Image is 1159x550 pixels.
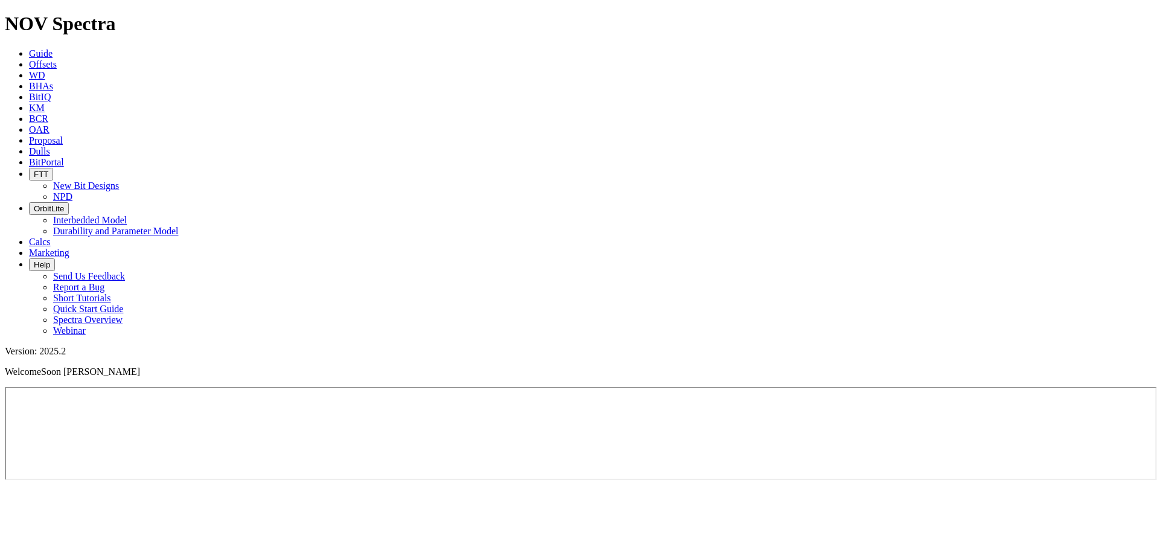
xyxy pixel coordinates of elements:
a: Report a Bug [53,282,104,292]
a: Send Us Feedback [53,271,125,281]
a: Quick Start Guide [53,304,123,314]
a: BCR [29,114,48,124]
h1: NOV Spectra [5,13,1154,35]
a: BitPortal [29,157,64,167]
a: Proposal [29,135,63,145]
a: Spectra Overview [53,315,123,325]
a: Interbedded Model [53,215,127,225]
p: Welcome [5,366,1154,377]
a: Durability and Parameter Model [53,226,179,236]
a: Webinar [53,325,86,336]
span: Soon [PERSON_NAME] [41,366,140,377]
button: Help [29,258,55,271]
a: Marketing [29,248,69,258]
div: Version: 2025.2 [5,346,1154,357]
span: Help [34,260,50,269]
a: OAR [29,124,49,135]
a: NPD [53,191,72,202]
a: New Bit Designs [53,181,119,191]
a: Short Tutorials [53,293,111,303]
a: BitIQ [29,92,51,102]
button: FTT [29,168,53,181]
button: OrbitLite [29,202,69,215]
a: WD [29,70,45,80]
a: Calcs [29,237,51,247]
a: Dulls [29,146,50,156]
span: FTT [34,170,48,179]
span: OrbitLite [34,204,64,213]
a: BHAs [29,81,53,91]
a: KM [29,103,45,113]
a: Guide [29,48,53,59]
a: Offsets [29,59,57,69]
